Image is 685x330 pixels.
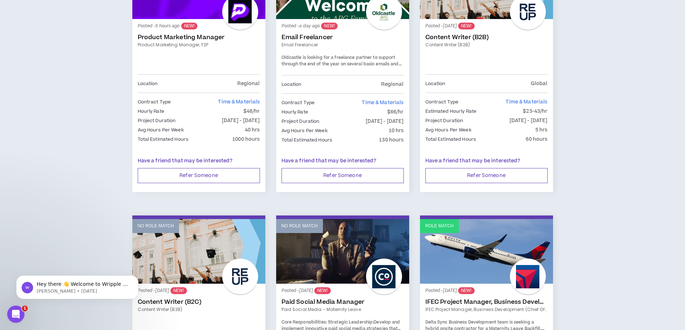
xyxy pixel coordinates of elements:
[425,306,548,313] a: IFEC Project Manager, Business Development (Chief of Staff)
[138,42,260,48] a: Product Marketing Manager, F2P
[458,287,474,294] sup: NEW!
[506,98,547,106] span: Time & Materials
[531,80,548,88] p: Global
[138,168,260,183] button: Refer Someone
[170,287,187,294] sup: NEW!
[138,80,158,88] p: Location
[425,287,548,294] p: Posted - [DATE]
[138,157,260,165] p: Have a friend that may be interested?
[425,298,548,306] a: IFEC Project Manager, Business Development (Chief of Staff)
[458,23,474,29] sup: NEW!
[138,135,189,143] p: Total Estimated Hours
[366,117,404,125] p: [DATE] - [DATE]
[22,306,28,311] span: 1
[138,117,176,125] p: Project Duration
[425,223,454,229] p: Role Match
[425,157,548,165] p: Have a friend that may be interested?
[282,42,404,48] a: Email Freelancer
[138,223,174,229] p: No Role Match
[181,23,197,29] sup: NEW!
[362,99,403,106] span: Time & Materials
[425,126,471,134] p: Avg Hours Per Week
[282,99,315,107] p: Contract Type
[282,306,404,313] a: Paid Social Media - Maternity leave
[381,80,403,88] p: Regional
[282,34,404,41] a: Email Freelancer
[425,117,463,125] p: Project Duration
[425,168,548,183] button: Refer Someone
[282,108,308,116] p: Hourly Rate
[282,287,404,294] p: Posted - [DATE]
[535,126,548,134] p: 5 hrs
[218,98,260,106] span: Time & Materials
[138,126,184,134] p: Avg Hours Per Week
[425,107,477,115] p: Estimated Hourly Rate
[5,260,149,311] iframe: Intercom notifications message
[282,80,302,88] p: Location
[276,219,409,284] a: No Role Match
[282,127,328,135] p: Avg Hours Per Week
[282,55,402,73] span: Oldcastle is looking for a freelance partner to support through the end of the year on several ba...
[314,287,330,294] sup: NEW!
[425,23,548,29] p: Posted - [DATE]
[138,306,260,313] a: Content Writer (B2B)
[138,34,260,41] a: Product Marketing Manager
[138,298,260,306] a: Content Writer (B2C)
[328,319,374,325] strong: Strategic Leadership:
[7,306,24,323] iframe: Intercom live chat
[425,34,548,41] a: Content Writer (B2B)
[282,319,327,325] strong: Core Responsibilities:
[232,135,260,143] p: 1000 hours
[282,23,404,29] p: Posted - a day ago
[282,168,404,183] button: Refer Someone
[389,127,404,135] p: 10 hrs
[425,42,548,48] a: Content Writer (B2B)
[425,98,459,106] p: Contract Type
[237,80,260,88] p: Regional
[243,107,260,115] p: $46/hr
[132,219,265,284] a: No Role Match
[282,298,404,306] a: Paid Social Media Manager
[420,219,553,284] a: Role Match
[138,107,164,115] p: Hourly Rate
[138,23,260,29] p: Posted - 5 hours ago
[425,135,476,143] p: Total Estimated Hours
[138,287,260,294] p: Posted - [DATE]
[526,135,547,143] p: 60 hours
[222,117,260,125] p: [DATE] - [DATE]
[379,136,403,144] p: 130 hours
[138,98,171,106] p: Contract Type
[510,117,548,125] p: [DATE] - [DATE]
[282,223,318,229] p: No Role Match
[425,80,446,88] p: Location
[282,157,404,165] p: Have a friend that may be interested?
[523,107,547,115] p: $23-43/hr
[321,23,337,29] sup: NEW!
[282,136,333,144] p: Total Estimated Hours
[282,117,320,125] p: Project Duration
[387,108,404,116] p: $66/hr
[245,126,260,134] p: 40 hrs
